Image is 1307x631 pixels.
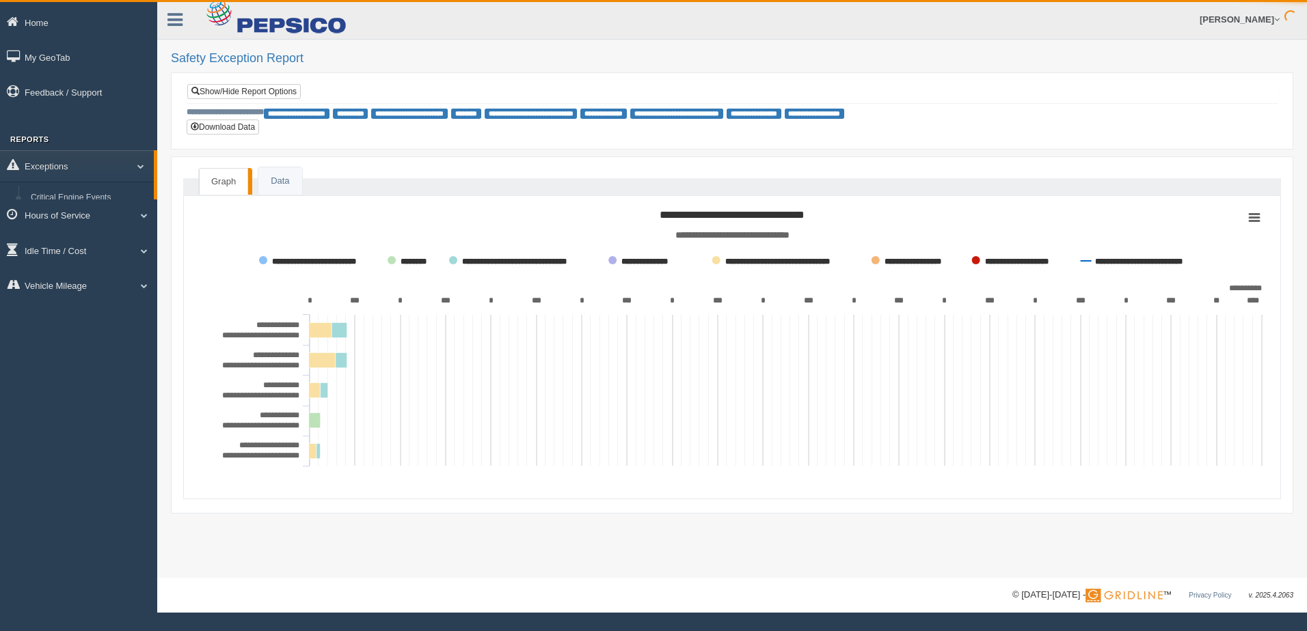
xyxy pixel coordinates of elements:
span: v. 2025.4.2063 [1249,591,1293,599]
div: © [DATE]-[DATE] - ™ [1012,588,1293,602]
h2: Safety Exception Report [171,52,1293,66]
a: Graph [199,168,248,195]
a: Critical Engine Events [25,186,154,210]
a: Data [258,167,301,195]
button: Download Data [187,120,259,135]
img: Gridline [1086,589,1163,602]
a: Privacy Policy [1189,591,1231,599]
a: Show/Hide Report Options [187,84,301,99]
